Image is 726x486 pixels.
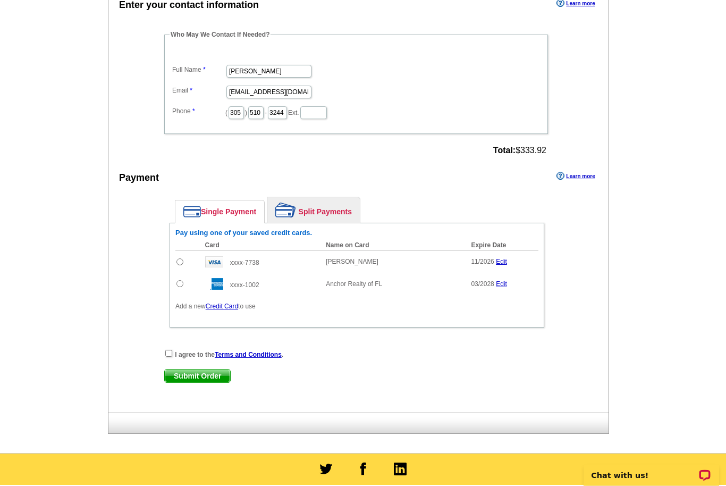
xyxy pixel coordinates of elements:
[183,206,201,218] img: single-payment.png
[200,240,321,252] th: Card
[326,281,382,288] span: Anchor Realty of FL
[230,282,259,289] span: xxxx-1002
[471,258,494,266] span: 11/2026
[172,107,225,116] label: Phone
[205,279,223,290] img: amex.gif
[215,351,282,359] a: Terms and Conditions
[175,201,264,223] a: Single Payment
[206,303,238,311] a: Credit Card
[119,171,159,186] div: Payment
[267,198,360,223] a: Split Payments
[496,258,507,266] a: Edit
[577,453,726,486] iframe: LiveChat chat widget
[493,146,546,156] span: $333.92
[466,240,538,252] th: Expire Date
[556,172,595,181] a: Learn more
[493,146,516,155] strong: Total:
[496,281,507,288] a: Edit
[175,302,538,312] p: Add a new to use
[275,203,296,218] img: split-payment.png
[175,229,538,238] h6: Pay using one of your saved credit cards.
[170,30,271,40] legend: Who May We Contact If Needed?
[175,351,283,359] strong: I agree to the .
[165,370,230,383] span: Submit Order
[205,257,223,268] img: visa.gif
[326,258,378,266] span: [PERSON_NAME]
[230,259,259,267] span: xxxx-7738
[471,281,494,288] span: 03/2028
[172,65,225,75] label: Full Name
[172,86,225,96] label: Email
[320,240,466,252] th: Name on Card
[170,104,543,121] dd: ( ) - Ext.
